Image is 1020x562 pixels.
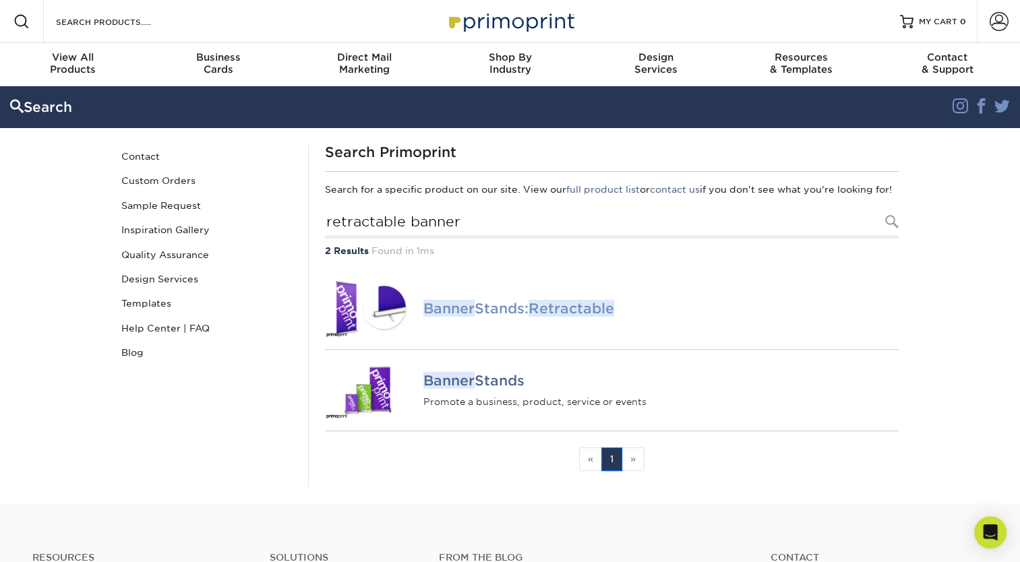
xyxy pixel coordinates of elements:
[325,268,899,349] a: Banner Stands: Retractable BannerStands:Retractable
[729,51,874,63] span: Resources
[116,243,298,267] a: Quality Assurance
[116,291,298,315] a: Templates
[116,316,298,340] a: Help Center | FAQ
[919,16,957,28] span: MY CART
[55,13,186,30] input: SEARCH PRODUCTS.....
[146,51,291,63] span: Business
[116,340,298,365] a: Blog
[325,208,899,239] input: Search Products...
[116,218,298,242] a: Inspiration Gallery
[325,245,369,256] strong: 2 Results
[371,245,434,256] span: Found in 1ms
[325,279,414,338] img: Banner Stands: Retractable
[291,51,437,63] span: Direct Mail
[874,43,1020,86] a: Contact& Support
[325,350,899,431] a: Banner Stands BannerStands Promote a business, product, service or events
[583,51,729,63] span: Design
[437,51,582,63] span: Shop By
[960,17,966,26] span: 0
[601,447,622,471] a: 1
[116,193,298,218] a: Sample Request
[423,372,475,389] em: Banner
[437,51,582,75] div: Industry
[325,361,414,420] img: Banner Stands
[650,184,700,195] a: contact us
[423,300,475,317] em: Banner
[583,51,729,75] div: Services
[437,43,582,86] a: Shop ByIndustry
[116,144,298,168] a: Contact
[423,301,898,317] h4: Stands:
[291,43,437,86] a: Direct MailMarketing
[974,516,1007,549] div: Open Intercom Messenger
[443,7,578,36] img: Primoprint
[146,51,291,75] div: Cards
[325,183,899,196] p: Search for a specific product on our site. View our or if you don't see what you're looking for!
[583,43,729,86] a: DesignServices
[3,521,115,557] iframe: Google Customer Reviews
[423,394,898,408] p: Promote a business, product, service or events
[291,51,437,75] div: Marketing
[566,184,640,195] a: full product list
[116,267,298,291] a: Design Services
[529,300,614,317] em: Retractable
[146,43,291,86] a: BusinessCards
[423,373,898,389] h4: Stands
[729,51,874,75] div: & Templates
[729,43,874,86] a: Resources& Templates
[116,168,298,193] a: Custom Orders
[874,51,1020,75] div: & Support
[874,51,1020,63] span: Contact
[325,144,899,160] h1: Search Primoprint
